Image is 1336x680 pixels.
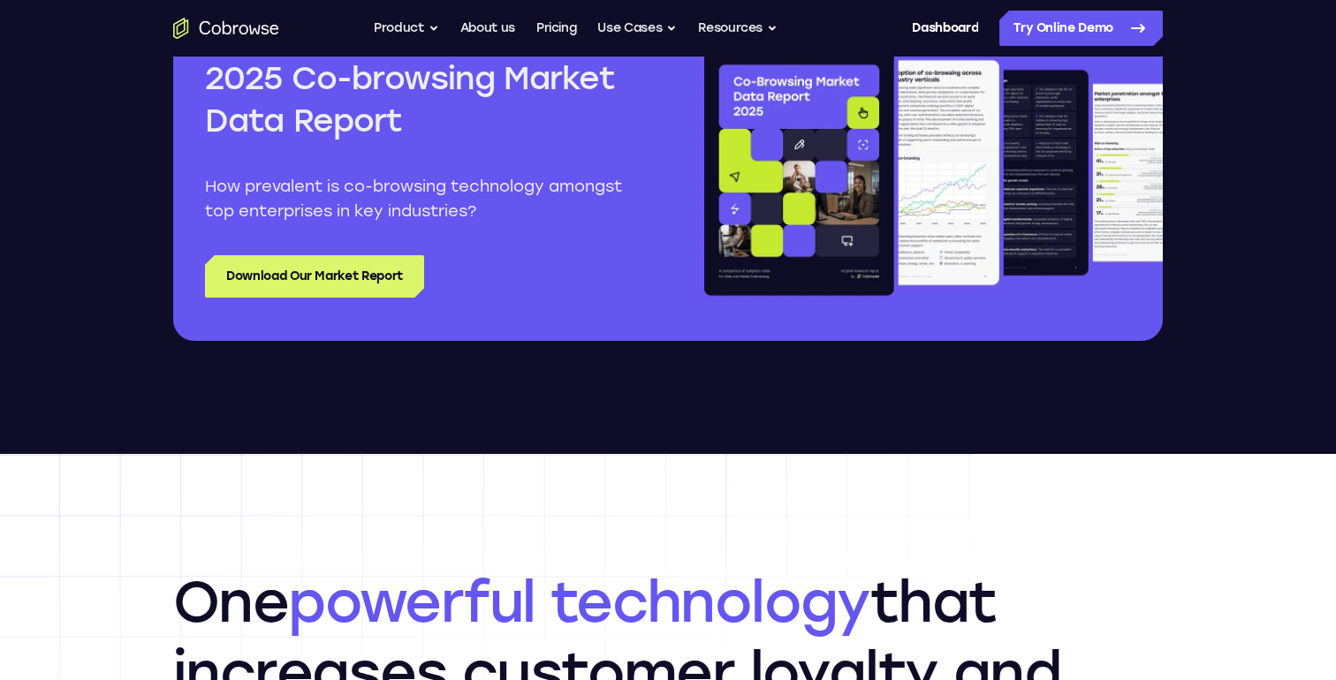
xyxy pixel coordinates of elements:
span: powerful technology [288,568,870,636]
a: Dashboard [912,11,978,46]
a: Try Online Demo [999,11,1163,46]
a: Pricing [536,11,577,46]
img: Co-browsing market overview report book pages [700,36,1163,309]
p: How prevalent is co-browsing technology amongst top enterprises in key industries? [205,174,636,223]
a: Download Our Market Report [205,255,424,298]
a: Go to the home page [173,18,279,39]
button: Use Cases [597,11,677,46]
button: Product [374,11,439,46]
a: About us [460,11,515,46]
h2: 2025 Co-browsing Market Data Report [205,57,636,142]
button: Resources [698,11,778,46]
